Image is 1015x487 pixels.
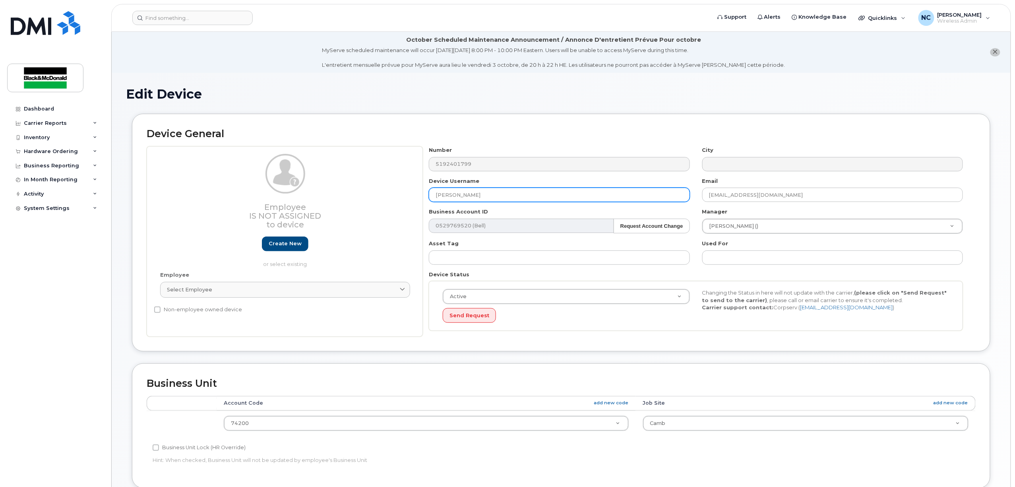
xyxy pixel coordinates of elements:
[153,444,159,451] input: Business Unit Lock (HR Override)
[705,223,759,230] span: [PERSON_NAME] ()
[262,237,308,251] a: Create new
[800,304,893,310] a: [EMAIL_ADDRESS][DOMAIN_NAME]
[153,443,246,452] label: Business Unit Lock (HR Override)
[702,208,728,215] label: Manager
[147,128,976,140] h2: Device General
[443,289,690,304] a: Active
[643,416,968,431] a: Camb
[702,240,728,247] label: Used For
[126,87,996,101] h1: Edit Device
[266,220,304,229] span: to device
[702,177,718,185] label: Email
[614,219,690,233] button: Request Account Change
[443,308,496,323] button: Send Request
[696,289,955,311] div: Changing the Status in here will not update with the carrier, , please call or email carrier to e...
[702,289,947,303] strong: (please click on "Send Request" to send to the carrier)
[224,416,628,431] a: 74200
[990,48,1000,56] button: close notification
[154,305,242,314] label: Non-employee owned device
[231,420,249,426] span: 74200
[160,260,410,268] p: or select existing
[429,240,459,247] label: Asset Tag
[934,400,968,406] a: add new code
[154,307,161,313] input: Non-employee owned device
[147,378,976,389] h2: Business Unit
[406,36,701,44] div: October Scheduled Maintenance Announcement / Annonce D'entretient Prévue Pour octobre
[322,47,785,69] div: MyServe scheduled maintenance will occur [DATE][DATE] 8:00 PM - 10:00 PM Eastern. Users will be u...
[217,396,636,410] th: Account Code
[160,271,189,279] label: Employee
[636,396,976,410] th: Job Site
[429,146,452,154] label: Number
[160,203,410,229] h3: Employee
[445,293,467,300] span: Active
[167,286,212,293] span: Select employee
[160,282,410,298] a: Select employee
[620,223,683,229] strong: Request Account Change
[702,146,714,154] label: City
[429,208,488,215] label: Business Account ID
[429,271,469,278] label: Device Status
[650,420,666,426] span: Camb
[249,211,321,221] span: Is not assigned
[429,177,479,185] label: Device Username
[703,219,963,233] a: [PERSON_NAME] ()
[153,456,693,464] p: Hint: When checked, Business Unit will not be updated by employee's Business Unit
[594,400,629,406] a: add new code
[702,304,773,310] strong: Carrier support contact:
